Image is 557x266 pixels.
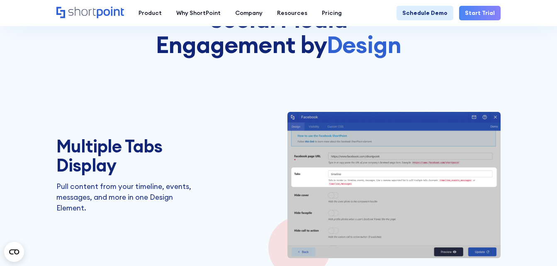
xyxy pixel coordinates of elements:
[408,170,557,266] div: Widget de chat
[145,7,412,58] h2: Social Media Engagement by
[56,137,196,175] h3: Multiple Tabs Display
[270,6,314,20] a: Resources
[131,6,169,20] a: Product
[314,6,349,20] a: Pricing
[408,170,557,266] iframe: Chat Widget
[322,9,342,17] div: Pricing
[176,9,221,17] div: Why ShortPoint
[228,6,270,20] a: Company
[56,213,196,224] p: ‍
[169,6,228,20] a: Why ShortPoint
[235,9,263,17] div: Company
[459,6,501,20] a: Start Trial
[396,6,453,20] a: Schedule Demo
[145,58,412,68] p: ‍
[56,181,196,214] p: Pull content from your timeline, events, messages, and more in one Design Element.
[287,112,501,258] img: Multiple Tabs Display
[4,242,24,262] button: Open CMP widget
[56,7,124,19] a: Home
[139,9,162,17] div: Product
[277,9,307,17] div: Resources
[327,30,401,59] em: Design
